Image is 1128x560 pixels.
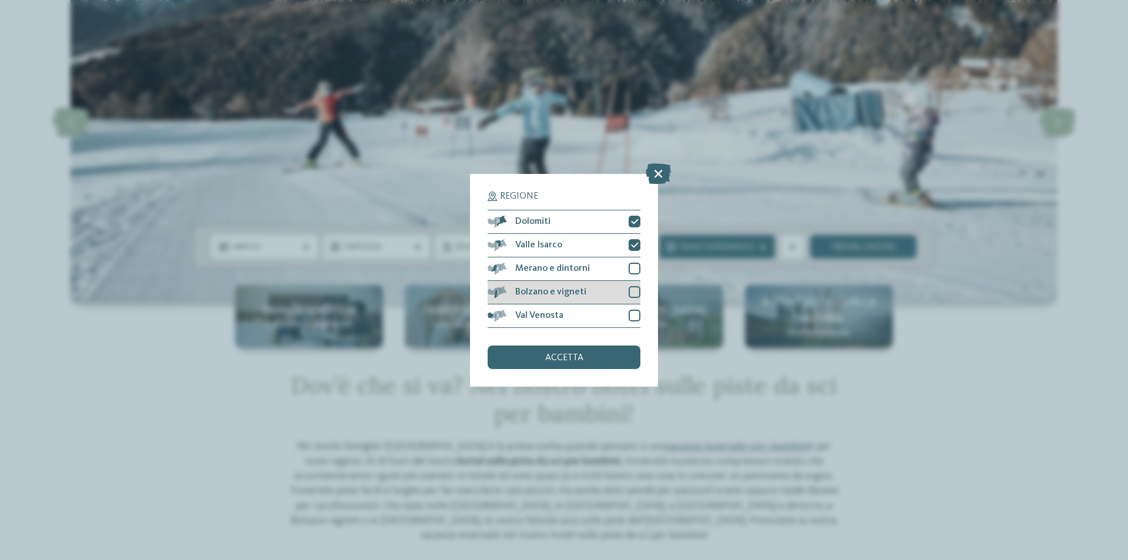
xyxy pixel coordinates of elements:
span: Regione [500,192,538,201]
span: Merano e dintorni [515,264,590,273]
span: Valle Isarco [515,240,562,250]
span: Dolomiti [515,217,550,226]
span: Bolzano e vigneti [515,287,586,297]
span: Val Venosta [515,311,563,320]
span: accetta [545,353,583,363]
